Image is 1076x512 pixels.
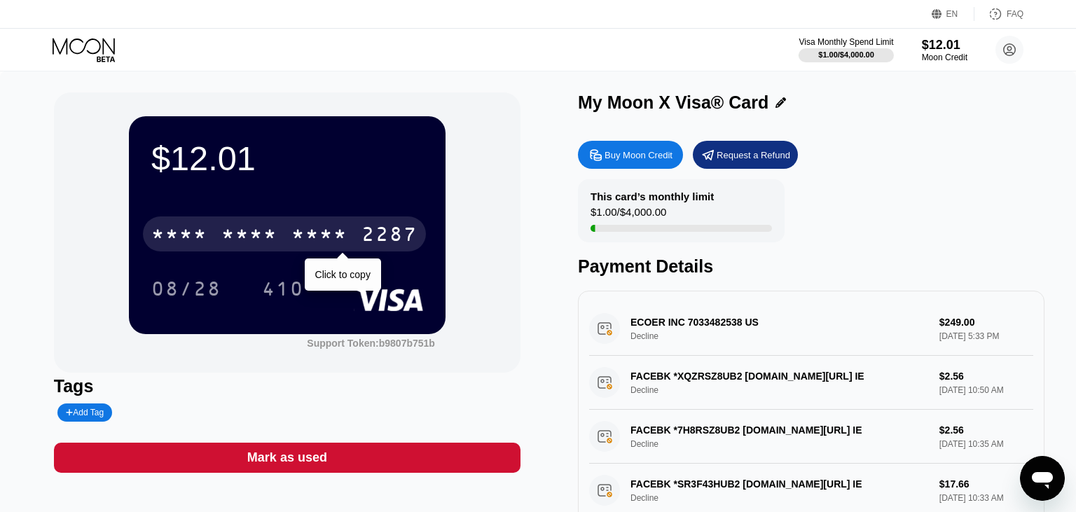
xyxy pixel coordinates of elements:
[1020,456,1065,501] iframe: Button to launch messaging window
[262,279,304,302] div: 410
[922,38,967,53] div: $12.01
[605,149,672,161] div: Buy Moon Credit
[54,376,520,396] div: Tags
[151,279,221,302] div: 08/28
[717,149,790,161] div: Request a Refund
[799,37,893,62] div: Visa Monthly Spend Limit$1.00/$4,000.00
[57,403,112,422] div: Add Tag
[922,38,967,62] div: $12.01Moon Credit
[1007,9,1023,19] div: FAQ
[922,53,967,62] div: Moon Credit
[591,191,714,202] div: This card’s monthly limit
[932,7,974,21] div: EN
[974,7,1023,21] div: FAQ
[141,271,232,306] div: 08/28
[307,338,435,349] div: Support Token:b9807b751b
[307,338,435,349] div: Support Token: b9807b751b
[251,271,315,306] div: 410
[66,408,104,417] div: Add Tag
[578,92,768,113] div: My Moon X Visa® Card
[151,139,423,178] div: $12.01
[54,443,520,473] div: Mark as used
[591,206,666,225] div: $1.00 / $4,000.00
[315,269,371,280] div: Click to copy
[578,256,1044,277] div: Payment Details
[247,450,327,466] div: Mark as used
[693,141,798,169] div: Request a Refund
[946,9,958,19] div: EN
[818,50,874,59] div: $1.00 / $4,000.00
[578,141,683,169] div: Buy Moon Credit
[361,225,418,247] div: 2287
[799,37,893,47] div: Visa Monthly Spend Limit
